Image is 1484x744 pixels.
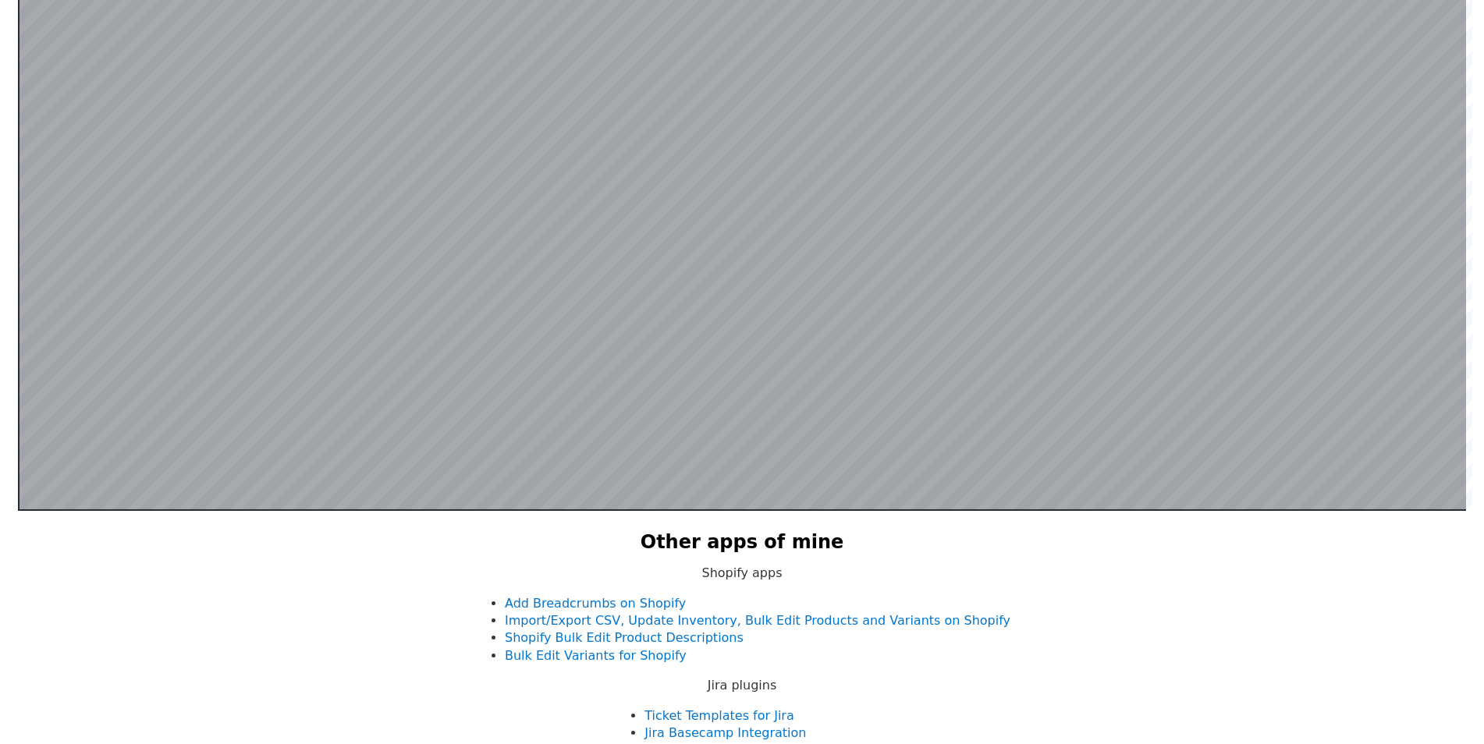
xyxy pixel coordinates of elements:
a: Import/Export CSV, Update Inventory, Bulk Edit Products and Variants on Shopify [505,613,1010,628]
a: Ticket Templates for Jira [644,708,793,723]
a: Shopify Bulk Edit Product Descriptions [505,630,744,645]
a: Add Breadcrumbs on Shopify [505,596,686,611]
a: Jira Basecamp Integration [644,725,806,740]
h2: Other apps of mine [641,530,844,556]
a: Bulk Edit Variants for Shopify [505,648,687,663]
